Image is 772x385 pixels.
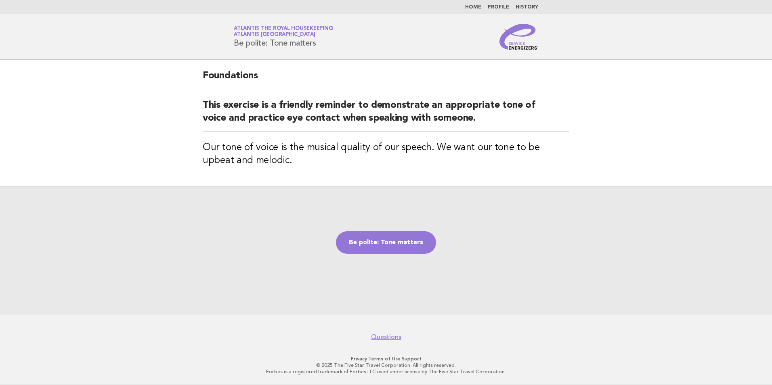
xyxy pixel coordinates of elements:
[402,356,422,362] a: Support
[234,26,333,37] a: Atlantis the Royal HousekeepingAtlantis [GEOGRAPHIC_DATA]
[516,5,538,10] a: History
[368,356,401,362] a: Terms of Use
[371,333,401,341] a: Questions
[336,231,436,254] a: Be polite: Tone matters
[234,26,333,47] h1: Be polite: Tone matters
[139,362,633,368] p: © 2025 The Five Star Travel Corporation. All rights reserved.
[488,5,509,10] a: Profile
[203,141,569,167] h3: Our tone of voice is the musical quality of our speech. We want our tone to be upbeat and melodic.
[139,356,633,362] p: · ·
[139,368,633,375] p: Forbes is a registered trademark of Forbes LLC used under license by The Five Star Travel Corpora...
[499,24,538,50] img: Service Energizers
[465,5,481,10] a: Home
[351,356,367,362] a: Privacy
[203,99,569,132] h2: This exercise is a friendly reminder to demonstrate an appropriate tone of voice and practice eye...
[234,32,315,38] span: Atlantis [GEOGRAPHIC_DATA]
[203,69,569,89] h2: Foundations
